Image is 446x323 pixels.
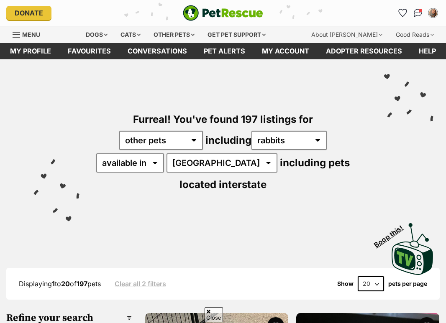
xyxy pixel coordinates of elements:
a: Favourites [396,6,410,20]
img: Anouk profile pic [429,9,437,17]
div: Good Reads [390,26,440,43]
img: PetRescue TV logo [392,223,433,275]
span: Furreal! You've found 197 listings for [133,113,313,125]
a: Conversations [411,6,425,20]
a: Pet alerts [195,43,254,59]
ul: Account quick links [396,6,440,20]
button: My account [426,6,440,20]
span: Boop this! [373,219,411,249]
a: PetRescue [183,5,263,21]
strong: 197 [77,280,87,288]
label: pets per page [388,280,427,287]
a: Clear all 2 filters [115,280,166,287]
a: My profile [2,43,59,59]
a: Menu [13,26,46,41]
a: conversations [119,43,195,59]
img: chat-41dd97257d64d25036548639549fe6c8038ab92f7586957e7f3b1b290dea8141.svg [414,9,423,17]
div: About [PERSON_NAME] [305,26,388,43]
div: Cats [115,26,146,43]
a: My account [254,43,318,59]
strong: 20 [61,280,70,288]
div: Dogs [80,26,113,43]
span: including pets located interstate [179,157,350,191]
span: Displaying to of pets [19,280,101,288]
span: Close [205,307,223,322]
a: Adopter resources [318,43,410,59]
a: Boop this! [392,216,433,277]
div: Get pet support [202,26,272,43]
span: Menu [22,31,40,38]
span: including [205,134,327,146]
a: Favourites [59,43,119,59]
div: Other pets [148,26,200,43]
span: Show [337,280,354,287]
img: logo-e224e6f780fb5917bec1dbf3a21bbac754714ae5b6737aabdf751b685950b380.svg [183,5,263,21]
strong: 1 [52,280,55,288]
a: Donate [6,6,51,20]
a: Help [410,43,444,59]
